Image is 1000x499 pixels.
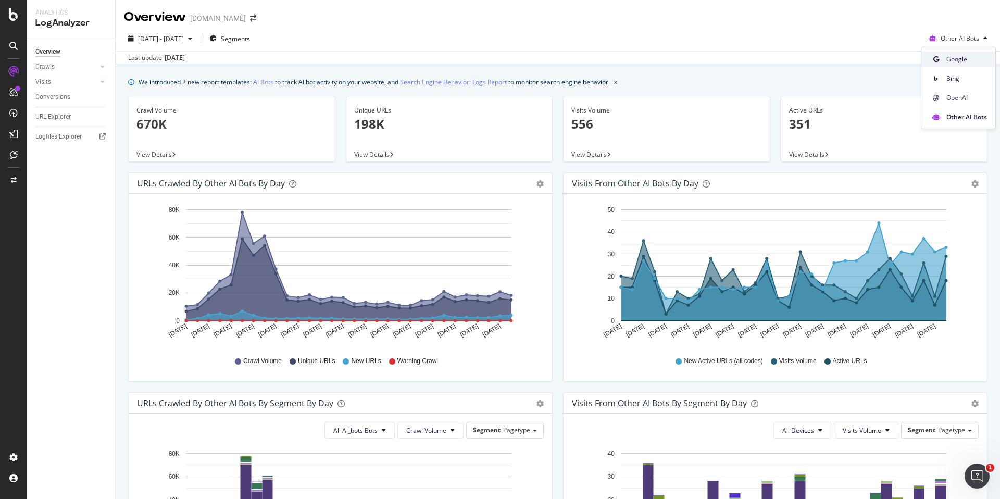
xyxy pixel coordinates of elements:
a: Visits [35,77,97,88]
div: URLs Crawled by Other AI Bots by day [137,178,285,189]
text: [DATE] [602,322,623,339]
text: 0 [611,317,615,325]
a: URL Explorer [35,111,108,122]
div: Conversions [35,92,70,103]
div: Visits Volume [571,106,762,115]
text: [DATE] [624,322,645,339]
span: Google [946,55,987,64]
button: All Devices [773,422,831,439]
div: gear [971,400,979,407]
div: Crawls [35,61,55,72]
text: 20K [169,290,180,297]
text: [DATE] [782,322,803,339]
a: Conversions [35,92,108,103]
span: Other AI Bots [941,34,979,43]
a: AI Bots [253,77,273,88]
p: 556 [571,115,762,133]
div: gear [536,400,544,407]
text: [DATE] [190,322,210,339]
text: 20 [608,273,615,280]
text: 40K [169,261,180,269]
text: [DATE] [759,322,780,339]
text: [DATE] [669,322,690,339]
span: Pagetype [503,426,530,434]
text: [DATE] [715,322,735,339]
div: gear [971,180,979,188]
a: Crawls [35,61,97,72]
span: Visits Volume [843,426,881,435]
button: Crawl Volume [397,422,464,439]
text: 0 [176,317,180,325]
text: 60K [169,473,180,480]
div: [DOMAIN_NAME] [190,13,246,23]
text: [DATE] [737,322,758,339]
text: [DATE] [212,322,233,339]
span: All Ai_bots Bots [333,426,378,435]
span: Segments [221,34,250,43]
svg: A chart. [572,202,979,347]
div: Visits from Other AI Bots by day [572,178,698,189]
div: Logfiles Explorer [35,131,82,142]
span: View Details [354,150,390,159]
div: URL Explorer [35,111,71,122]
text: [DATE] [647,322,668,339]
span: [DATE] - [DATE] [138,34,184,43]
text: 60K [169,234,180,241]
span: Segment [908,426,935,434]
text: [DATE] [481,322,502,339]
text: [DATE] [392,322,413,339]
text: 30 [608,473,615,480]
text: 50 [608,206,615,214]
span: New URLs [351,357,381,366]
text: 10 [608,295,615,302]
text: [DATE] [916,322,937,339]
text: [DATE] [827,322,847,339]
span: New Active URLs (all codes) [684,357,762,366]
text: 40 [608,450,615,457]
a: Overview [35,46,108,57]
div: Overview [124,8,186,26]
div: arrow-right-arrow-left [250,15,256,22]
div: info banner [128,77,988,88]
div: Active URLs [789,106,980,115]
span: Unique URLs [298,357,335,366]
span: Visits Volume [779,357,817,366]
span: Other AI Bots [946,113,987,122]
span: Bing [946,74,987,83]
span: Active URLs [833,357,867,366]
span: Crawl Volume [243,357,282,366]
text: [DATE] [280,322,301,339]
button: Visits Volume [834,422,898,439]
button: Other AI Bots [924,30,992,47]
text: [DATE] [167,322,188,339]
text: [DATE] [436,322,457,339]
text: [DATE] [849,322,870,339]
div: Visits [35,77,51,88]
text: 40 [608,229,615,236]
div: Visits from Other AI Bots By Segment By Day [572,398,747,408]
svg: A chart. [137,202,544,347]
span: Warning Crawl [397,357,438,366]
div: [DATE] [165,53,185,63]
div: Last update [128,53,185,63]
button: All Ai_bots Bots [324,422,395,439]
span: OpenAI [946,93,987,103]
text: 30 [608,251,615,258]
div: LogAnalyzer [35,17,107,29]
text: [DATE] [347,322,368,339]
button: [DATE] - [DATE] [124,30,196,47]
span: View Details [789,150,824,159]
text: [DATE] [414,322,435,339]
text: [DATE] [871,322,892,339]
span: 1 [986,464,994,472]
div: Crawl Volume [136,106,327,115]
text: [DATE] [369,322,390,339]
div: Analytics [35,8,107,17]
text: [DATE] [324,322,345,339]
text: [DATE] [692,322,713,339]
span: Segment [473,426,501,434]
p: 670K [136,115,327,133]
a: Logfiles Explorer [35,131,108,142]
span: Pagetype [938,426,965,434]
